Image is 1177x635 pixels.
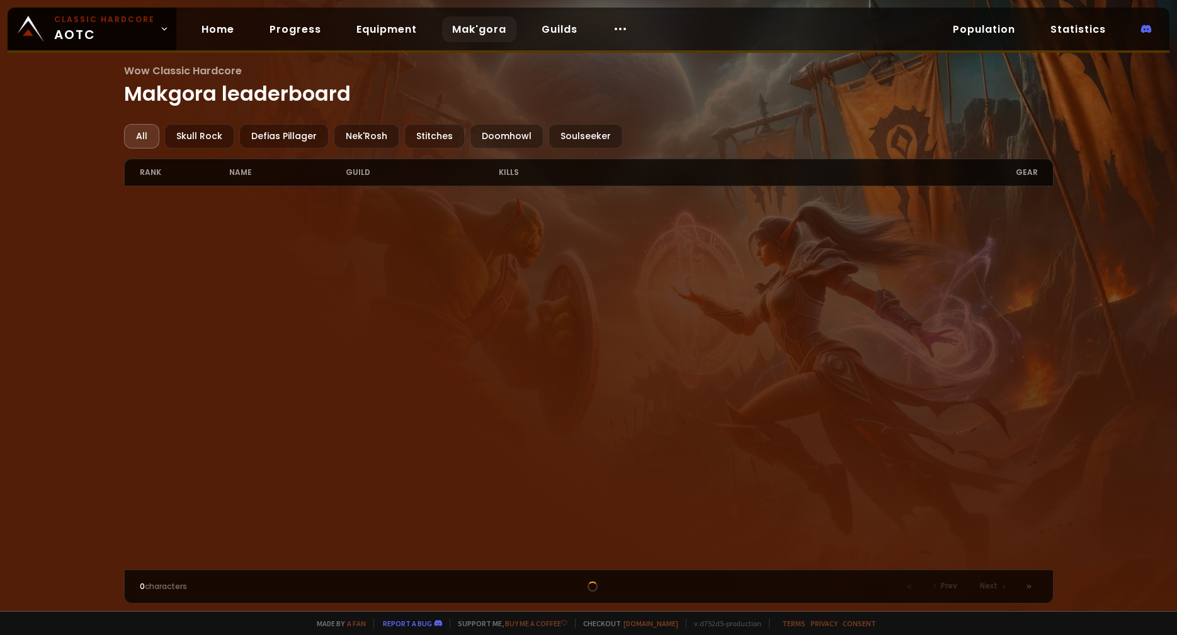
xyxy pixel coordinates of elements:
[229,159,346,186] div: name
[140,581,365,592] div: characters
[623,619,678,628] a: [DOMAIN_NAME]
[124,63,1054,109] h1: Makgora leaderboard
[588,159,1037,186] div: gear
[347,619,366,628] a: a fan
[309,619,366,628] span: Made by
[259,16,331,42] a: Progress
[140,581,145,592] span: 0
[164,124,234,149] div: Skull Rock
[941,580,957,592] span: Prev
[575,619,678,628] span: Checkout
[124,63,1054,79] span: Wow Classic Hardcore
[54,14,155,25] small: Classic Hardcore
[383,619,432,628] a: Report a bug
[499,159,589,186] div: kills
[334,124,399,149] div: Nek'Rosh
[442,16,516,42] a: Mak'gora
[124,124,159,149] div: All
[782,619,805,628] a: Terms
[1040,16,1116,42] a: Statistics
[686,619,761,628] span: v. d752d5 - production
[346,159,498,186] div: guild
[8,8,176,50] a: Classic HardcoreAOTC
[980,580,998,592] span: Next
[505,619,567,628] a: Buy me a coffee
[843,619,876,628] a: Consent
[191,16,244,42] a: Home
[549,124,623,149] div: Soulseeker
[810,619,838,628] a: Privacy
[470,124,543,149] div: Doomhowl
[532,16,588,42] a: Guilds
[450,619,567,628] span: Support me,
[943,16,1025,42] a: Population
[346,16,427,42] a: Equipment
[140,159,230,186] div: rank
[54,14,155,44] span: AOTC
[404,124,465,149] div: Stitches
[239,124,329,149] div: Defias Pillager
